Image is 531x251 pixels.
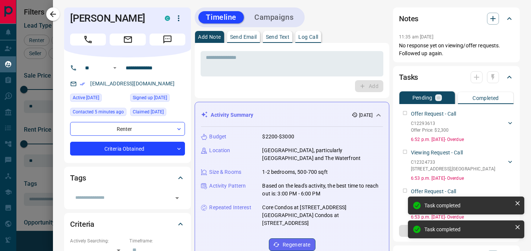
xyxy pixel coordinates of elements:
h2: Notes [399,13,418,25]
p: Repeated Interest [209,204,251,211]
button: Campaigns [247,11,301,23]
p: 1-2 bedrooms, 500-700 sqft [262,168,327,176]
p: 6:53 p.m. [DATE] - Overdue [411,175,514,182]
p: Based on the lead's activity, the best time to reach out is: 3:00 PM - 6:00 PM [262,182,383,198]
div: Criteria Obtained [70,142,185,156]
div: C12293613Offer Price: $2,300 [411,119,514,135]
p: Send Email [230,34,257,40]
p: Size & Rooms [209,168,241,176]
p: Activity Summary [211,111,253,119]
div: Renter [70,122,185,136]
div: condos.ca [165,16,170,21]
button: Open [110,63,119,72]
div: Task completed [424,203,512,208]
p: [DATE] [359,112,373,119]
div: Tags [70,169,185,187]
p: 6:52 p.m. [DATE] - Overdue [411,136,514,143]
p: C12293613 [411,120,449,127]
button: Open [172,193,182,203]
p: C12324733 [411,159,495,166]
p: $2200-$3000 [262,133,294,141]
div: Criteria [70,215,185,233]
h2: Criteria [70,218,94,230]
span: Call [70,34,106,46]
p: [GEOGRAPHIC_DATA], particularly [GEOGRAPHIC_DATA] and The Waterfront [262,147,383,162]
h1: [PERSON_NAME] [70,12,154,24]
span: Message [150,34,185,46]
p: Timeframe: [129,238,185,244]
span: Claimed [DATE] [133,108,164,116]
p: Offer Request - Call [411,110,456,118]
svg: Email Verified [80,81,85,87]
p: Viewing Request - Call [411,149,463,157]
div: Wed Aug 13 2025 [70,94,126,104]
span: Signed up [DATE] [133,94,167,101]
div: Thu Aug 14 2025 [130,108,185,118]
p: Location [209,147,230,154]
p: Send Text [266,34,290,40]
p: 11:35 am [DATE] [399,34,433,40]
a: [EMAIL_ADDRESS][DOMAIN_NAME] [90,81,175,87]
span: Contacted 5 minutes ago [73,108,124,116]
div: Task completed [424,226,512,232]
div: Mon Aug 18 2025 [70,108,126,118]
p: Offer Request - Call [411,188,456,195]
div: Tasks [399,68,514,86]
div: Tue Jul 19 2022 [130,94,185,104]
div: Notes [399,10,514,28]
p: Actively Searching: [70,238,126,244]
h2: Tasks [399,71,418,83]
button: Timeline [198,11,244,23]
div: C12324733[STREET_ADDRESS],[GEOGRAPHIC_DATA] [411,157,514,174]
p: Log Call [298,34,318,40]
button: Regenerate [269,238,315,251]
p: Activity Pattern [209,182,246,190]
p: Core Condos at [STREET_ADDRESS][GEOGRAPHIC_DATA] Condos at [STREET_ADDRESS] [262,204,383,227]
p: Completed [472,95,499,101]
p: Offer Price: $2,300 [411,127,449,134]
span: Email [110,34,145,46]
p: No response yet on viewing/offer requests. Followed up again. [399,42,514,57]
p: [STREET_ADDRESS] , [GEOGRAPHIC_DATA] [411,166,495,172]
p: Add Note [198,34,221,40]
p: Budget [209,133,226,141]
span: Active [DATE] [73,94,99,101]
h2: Tags [70,172,86,184]
p: Pending [412,95,433,100]
div: Activity Summary[DATE] [201,108,383,122]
